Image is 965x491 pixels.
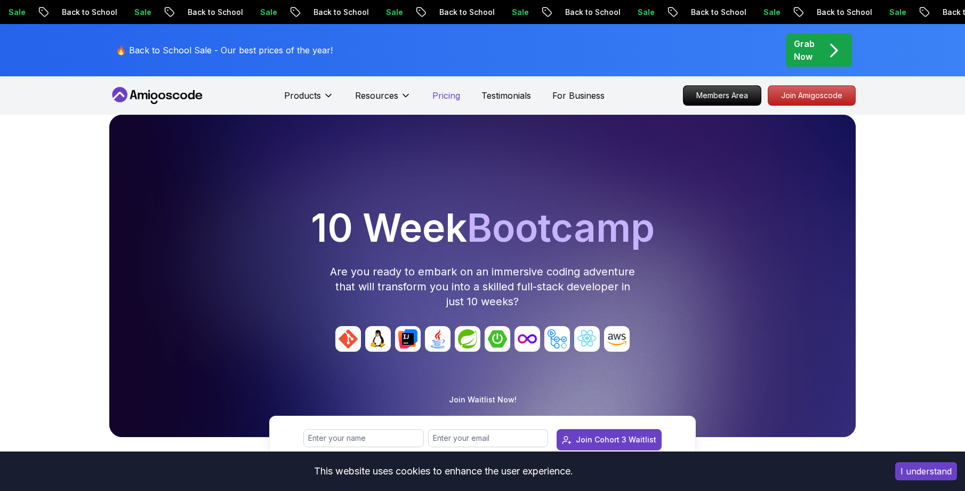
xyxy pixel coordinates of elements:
[485,326,510,352] img: avatar_5
[557,429,662,450] button: Join Cohort 3 Waitlist
[428,429,549,447] input: Enter your email
[365,326,391,352] img: avatar_1
[284,89,321,102] p: Products
[8,460,879,483] div: This website uses cookies to enhance the user experience.
[604,326,630,352] img: avatar_9
[337,7,409,18] p: Back to School
[116,44,333,57] p: 🔥 Back to School Sale - Our best prices of the year!
[211,7,284,18] p: Back to School
[794,37,815,63] p: Grab Now
[463,7,535,18] p: Back to School
[114,209,851,247] h1: 10 Week
[840,7,913,18] p: Back to School
[589,7,661,18] p: Back to School
[355,89,398,102] p: Resources
[467,204,655,251] span: Bootcamp
[683,85,761,106] a: Members Area
[913,7,947,18] p: Sale
[335,326,361,352] img: avatar_0
[552,89,605,102] a: For Business
[544,326,570,352] img: avatar_7
[284,89,334,110] button: Products
[514,326,540,352] img: avatar_6
[85,7,158,18] p: Back to School
[432,89,460,102] a: Pricing
[576,434,656,445] div: Join Cohort 3 Waitlist
[449,394,517,405] p: Join Waitlist Now!
[661,7,695,18] p: Sale
[395,326,421,352] img: avatar_2
[683,86,761,105] p: Members Area
[768,85,856,106] a: Join Amigoscode
[768,86,855,105] p: Join Amigoscode
[32,7,66,18] p: Sale
[303,429,424,447] input: Enter your name
[574,326,600,352] img: avatar_8
[409,7,444,18] p: Sale
[481,89,531,102] a: Testimonials
[425,326,451,352] img: avatar_3
[787,7,821,18] p: Sale
[714,7,787,18] p: Back to School
[895,462,957,480] button: Accept cookies
[535,7,569,18] p: Sale
[329,264,636,309] p: Are you ready to embark on an immersive coding adventure that will transform you into a skilled f...
[158,7,192,18] p: Sale
[355,89,411,110] button: Resources
[284,7,318,18] p: Sale
[455,326,480,352] img: avatar_4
